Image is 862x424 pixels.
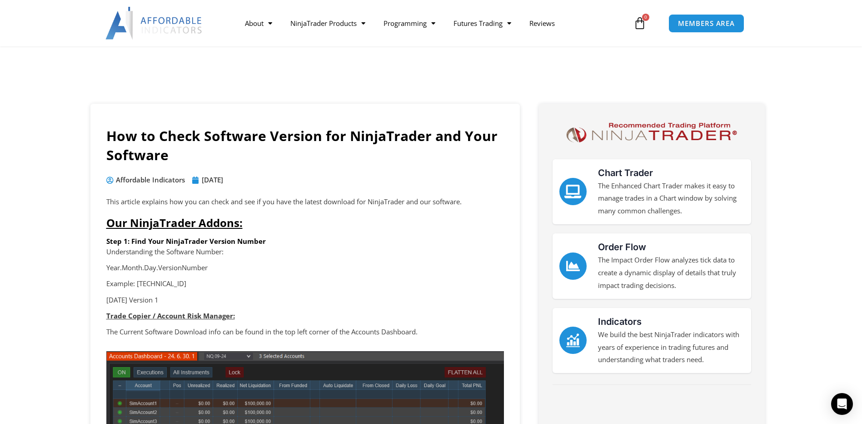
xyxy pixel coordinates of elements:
a: Programming [374,13,444,34]
nav: Menu [236,13,631,34]
img: LogoAI | Affordable Indicators – NinjaTrader [105,7,203,40]
a: Futures Trading [444,13,520,34]
a: NinjaTrader Products [281,13,374,34]
span: Affordable Indicators [114,174,185,187]
span: 0 [642,14,649,21]
p: Year.Month.Day.VersionNumber [106,262,504,274]
strong: Trade Copier / Account Risk Manager: [106,311,235,320]
p: Understanding the Software Number: [106,246,504,258]
h6: Step 1: Find Your NinjaTrader Version Number [106,237,504,246]
a: Order Flow [559,252,587,280]
a: Reviews [520,13,564,34]
p: The Enhanced Chart Trader makes it easy to manage trades in a Chart window by solving many common... [598,180,744,218]
p: This article explains how you can check and see if you have the latest download for NinjaTrader a... [106,196,504,208]
p: The Impact Order Flow analyzes tick data to create a dynamic display of details that truly impact... [598,254,744,292]
h1: How to Check Software Version for NinjaTrader and Your Software [106,126,504,165]
a: Chart Trader [559,178,587,205]
a: Chart Trader [598,167,653,178]
span: MEMBERS AREA [678,20,735,27]
p: The Current Software Download info can be found in the top left corner of the Accounts Dashboard. [106,326,504,338]
a: 0 [620,10,660,36]
p: [DATE] Version 1 [106,294,504,307]
a: Indicators [598,316,642,327]
span: Our NinjaTrader Addons: [106,215,243,230]
a: Order Flow [598,242,646,252]
a: About [236,13,281,34]
p: We build the best NinjaTrader indicators with years of experience in trading futures and understa... [598,328,744,367]
time: [DATE] [202,175,223,184]
a: MEMBERS AREA [668,14,744,33]
a: Indicators [559,327,587,354]
div: Open Intercom Messenger [831,393,853,415]
p: Example: [TECHNICAL_ID] [106,278,504,290]
img: NinjaTrader Logo | Affordable Indicators – NinjaTrader [562,120,741,146]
